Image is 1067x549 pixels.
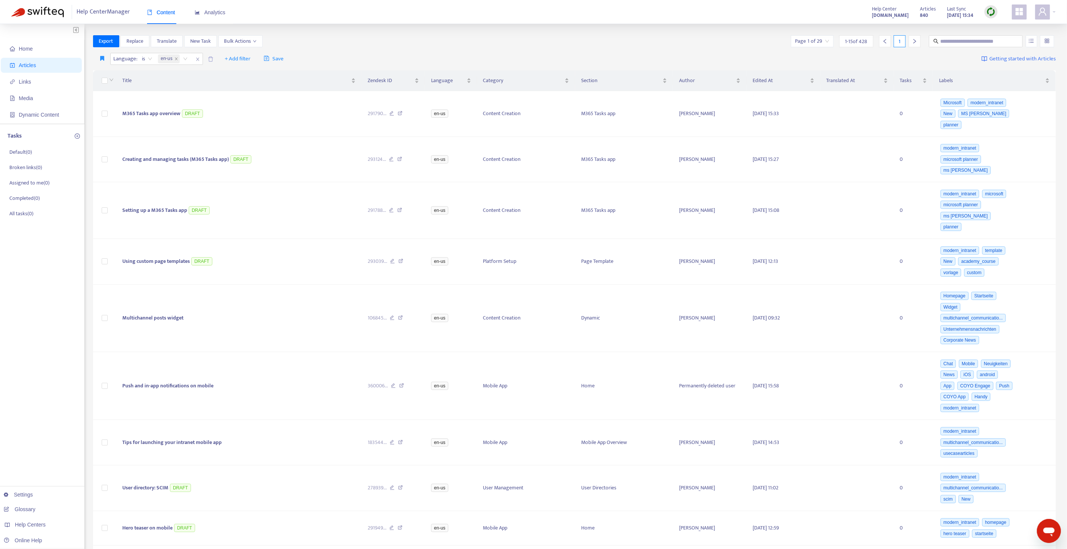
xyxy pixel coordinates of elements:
span: appstore [1015,7,1024,16]
span: usecasearticles [941,449,978,457]
span: down [109,78,114,82]
td: Content Creation [477,285,575,352]
th: Title [116,70,362,91]
span: left [882,39,888,44]
th: Tasks [894,70,933,91]
span: 106845 ... [368,314,387,322]
td: Page Template [575,239,673,285]
span: Export [99,37,113,45]
strong: [DOMAIN_NAME] [872,11,909,19]
span: user [1038,7,1047,16]
td: [PERSON_NAME] [673,137,747,183]
span: DRAFT [191,257,212,265]
span: en-us [431,382,448,390]
span: search [933,39,939,44]
span: Last Sync [947,5,966,13]
span: modern_intranet [941,404,979,412]
span: Media [19,95,33,101]
span: [DATE] 09:32 [753,313,780,322]
span: [DATE] 14:53 [753,438,779,447]
span: Help Center Manager [77,5,130,19]
span: New [941,257,956,265]
span: New [941,109,956,118]
span: MS [PERSON_NAME] [958,109,1009,118]
span: 293124 ... [368,155,386,163]
span: Multichannel posts widget [122,313,183,322]
span: Language [431,76,465,85]
img: Swifteq [11,7,64,17]
span: [DATE] 15:58 [753,381,779,390]
span: + Add filter [225,54,251,63]
span: Replace [126,37,143,45]
span: hero teaser [941,529,969,538]
span: Help Center [872,5,897,13]
span: 293039 ... [368,257,387,265]
span: en-us [158,54,180,63]
td: Mobile App Overview [575,420,673,466]
span: Title [122,76,350,85]
strong: 840 [920,11,928,19]
span: planner [941,223,962,231]
span: App [941,382,954,390]
span: scim [941,495,956,503]
span: Zendesk ID [368,76,413,85]
span: Help Centers [15,522,46,528]
a: Getting started with Articles [981,53,1056,65]
span: Links [19,79,31,85]
span: delete [208,56,213,62]
button: + Add filter [219,53,256,65]
span: Translated At [827,76,882,85]
span: [DATE] 15:27 [753,155,779,163]
th: Edited At [747,70,820,91]
td: Platform Setup [477,239,575,285]
button: unordered-list [1026,35,1037,47]
button: New Task [184,35,217,47]
span: modern_intranet [941,473,979,481]
p: Tasks [8,132,22,141]
td: [PERSON_NAME] [673,91,747,137]
span: Articles [19,62,36,68]
td: 0 [894,137,933,183]
td: 0 [894,420,933,466]
td: [PERSON_NAME] [673,182,747,239]
span: unordered-list [1029,38,1034,43]
td: Home [575,352,673,420]
th: Category [477,70,575,91]
span: en-us [431,484,448,492]
span: DRAFT [189,206,210,214]
p: All tasks ( 0 ) [9,210,33,217]
span: academy_course [958,257,998,265]
span: DRAFT [174,524,195,532]
span: News [941,370,958,379]
td: [PERSON_NAME] [673,465,747,511]
span: area-chart [195,10,200,15]
span: COYO Engage [957,382,993,390]
td: 0 [894,182,933,239]
td: M365 Tasks app [575,182,673,239]
span: Author [679,76,735,85]
span: User directory: SCIM [122,483,168,492]
span: multichannel_communicatio... [941,438,1006,447]
span: Homepage [941,292,969,300]
span: Tasks [900,76,921,85]
span: Handy [972,393,991,401]
span: modern_intranet [968,99,1006,107]
span: template [982,246,1005,255]
span: New Task [190,37,211,45]
td: [PERSON_NAME] [673,420,747,466]
td: Content Creation [477,137,575,183]
span: DRAFT [230,155,251,163]
span: Setting up a M365 Tasks app [122,206,187,214]
span: en-us [161,54,173,63]
a: Online Help [4,537,42,543]
p: Broken links ( 0 ) [9,163,42,171]
td: Content Creation [477,91,575,137]
span: en-us [431,314,448,322]
span: Edited At [753,76,808,85]
td: M365 Tasks app [575,137,673,183]
strong: [DATE] 15:34 [947,11,973,19]
span: book [147,10,152,15]
span: startseite [972,529,996,538]
th: Zendesk ID [362,70,425,91]
span: Bulk Actions [224,37,257,45]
